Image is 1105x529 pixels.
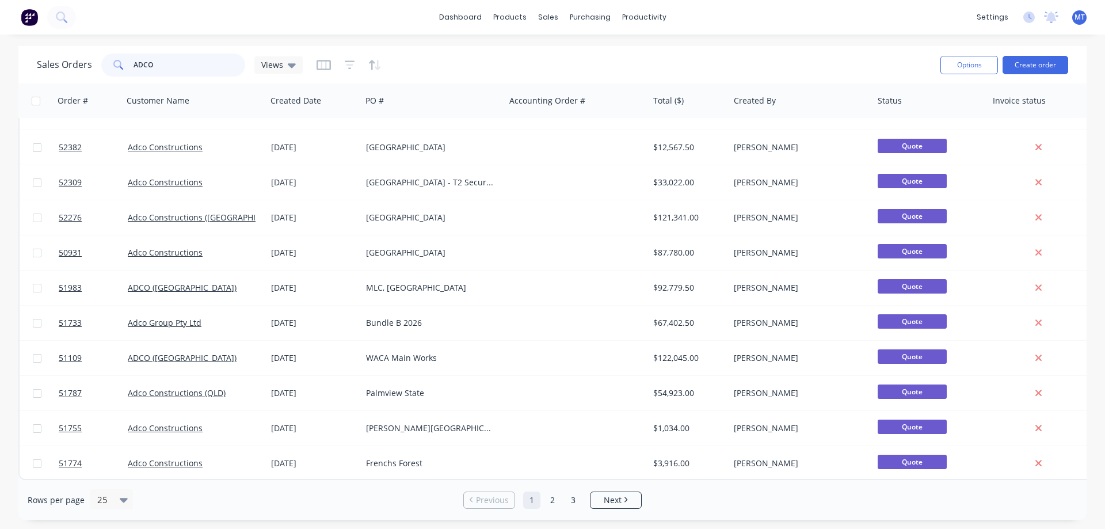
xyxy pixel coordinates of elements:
[59,142,82,153] span: 52382
[878,279,947,294] span: Quote
[509,95,585,106] div: Accounting Order #
[734,458,862,469] div: [PERSON_NAME]
[271,282,357,294] div: [DATE]
[878,139,947,153] span: Quote
[878,420,947,434] span: Quote
[271,352,357,364] div: [DATE]
[59,341,128,375] a: 51109
[128,212,289,223] a: Adco Constructions ([GEOGRAPHIC_DATA])
[365,95,384,106] div: PO #
[734,177,862,188] div: [PERSON_NAME]
[58,95,88,106] div: Order #
[604,494,622,506] span: Next
[653,247,721,258] div: $87,780.00
[59,458,82,469] span: 51774
[940,56,998,74] button: Options
[734,212,862,223] div: [PERSON_NAME]
[134,54,246,77] input: Search...
[128,458,203,469] a: Adco Constructions
[59,387,82,399] span: 51787
[653,317,721,329] div: $67,402.50
[878,349,947,364] span: Quote
[734,352,862,364] div: [PERSON_NAME]
[653,423,721,434] div: $1,034.00
[128,142,203,153] a: Adco Constructions
[59,411,128,446] a: 51755
[366,282,494,294] div: MLC, [GEOGRAPHIC_DATA]
[59,200,128,235] a: 52276
[59,282,82,294] span: 51983
[487,9,532,26] div: products
[366,423,494,434] div: [PERSON_NAME][GEOGRAPHIC_DATA]
[261,59,283,71] span: Views
[971,9,1014,26] div: settings
[476,494,509,506] span: Previous
[734,247,862,258] div: [PERSON_NAME]
[653,177,721,188] div: $33,022.00
[271,387,357,399] div: [DATE]
[59,235,128,270] a: 50931
[128,317,201,328] a: Adco Group Pty Ltd
[127,95,189,106] div: Customer Name
[28,494,85,506] span: Rows per page
[616,9,672,26] div: productivity
[271,317,357,329] div: [DATE]
[1003,56,1068,74] button: Create order
[59,165,128,200] a: 52309
[878,209,947,223] span: Quote
[59,352,82,364] span: 51109
[366,458,494,469] div: Frenchs Forest
[59,212,82,223] span: 52276
[271,247,357,258] div: [DATE]
[59,423,82,434] span: 51755
[878,174,947,188] span: Quote
[653,142,721,153] div: $12,567.50
[59,317,82,329] span: 51733
[734,387,862,399] div: [PERSON_NAME]
[653,458,721,469] div: $3,916.00
[59,306,128,340] a: 51733
[564,9,616,26] div: purchasing
[734,95,776,106] div: Created By
[59,271,128,305] a: 51983
[128,423,203,433] a: Adco Constructions
[59,376,128,410] a: 51787
[21,9,38,26] img: Factory
[366,387,494,399] div: Palmview State
[653,212,721,223] div: $121,341.00
[590,494,641,506] a: Next page
[523,492,540,509] a: Page 1 is your current page
[128,387,226,398] a: Adco Constructions (QLD)
[878,455,947,469] span: Quote
[128,352,237,363] a: ADCO ([GEOGRAPHIC_DATA])
[271,423,357,434] div: [DATE]
[878,95,902,106] div: Status
[270,95,321,106] div: Created Date
[1074,12,1085,22] span: MT
[128,282,237,293] a: ADCO ([GEOGRAPHIC_DATA])
[271,458,357,469] div: [DATE]
[653,282,721,294] div: $92,779.50
[734,142,862,153] div: [PERSON_NAME]
[464,494,515,506] a: Previous page
[128,177,203,188] a: Adco Constructions
[59,446,128,481] a: 51774
[565,492,582,509] a: Page 3
[37,59,92,70] h1: Sales Orders
[734,282,862,294] div: [PERSON_NAME]
[544,492,561,509] a: Page 2
[653,387,721,399] div: $54,923.00
[734,423,862,434] div: [PERSON_NAME]
[366,142,494,153] div: [GEOGRAPHIC_DATA]
[366,352,494,364] div: WACA Main Works
[59,177,82,188] span: 52309
[993,95,1046,106] div: Invoice status
[878,385,947,399] span: Quote
[653,352,721,364] div: $122,045.00
[271,177,357,188] div: [DATE]
[459,492,646,509] ul: Pagination
[271,142,357,153] div: [DATE]
[433,9,487,26] a: dashboard
[366,177,494,188] div: [GEOGRAPHIC_DATA] - T2 Security & Check in
[366,212,494,223] div: [GEOGRAPHIC_DATA]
